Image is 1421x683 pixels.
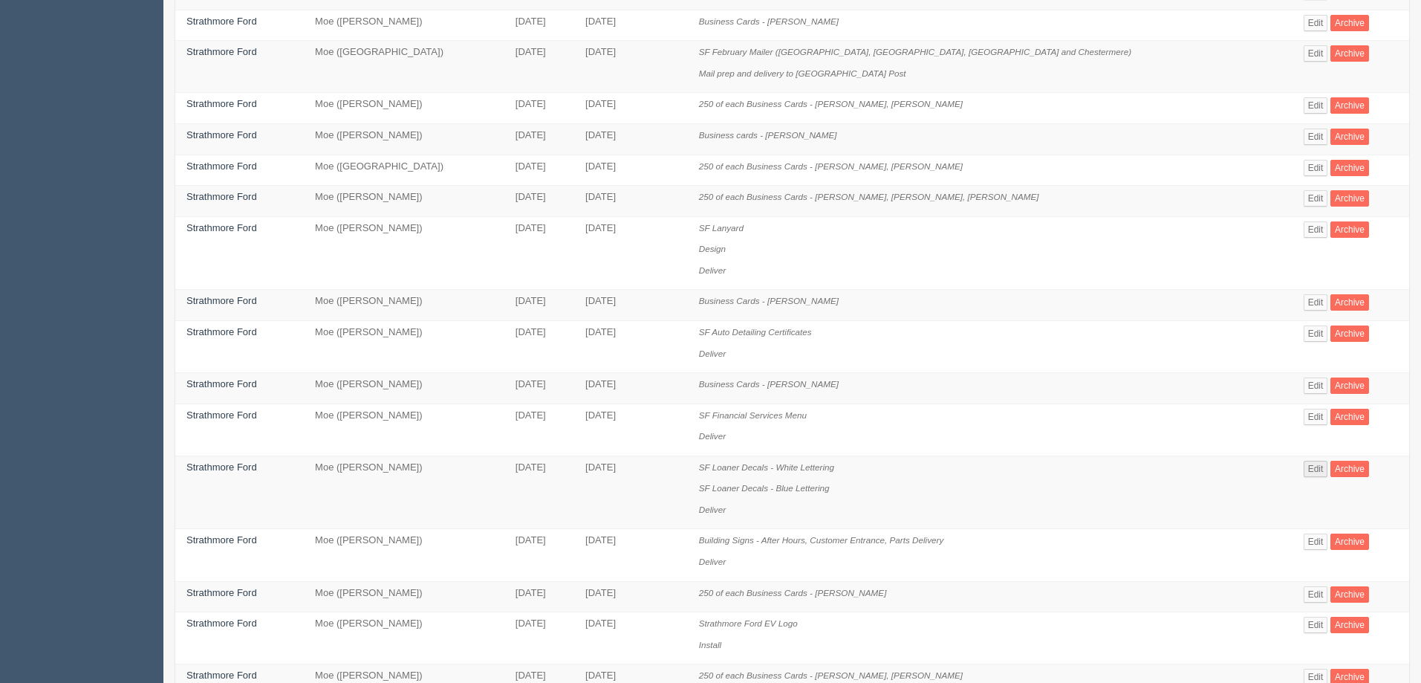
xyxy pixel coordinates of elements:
[1304,294,1328,311] a: Edit
[304,186,504,217] td: Moe ([PERSON_NAME])
[699,130,837,140] i: Business cards - [PERSON_NAME]
[1330,97,1369,114] a: Archive
[1330,190,1369,207] a: Archive
[1304,160,1328,176] a: Edit
[699,670,963,680] i: 250 of each Business Cards - [PERSON_NAME], [PERSON_NAME]
[186,378,257,389] a: Strathmore Ford
[186,326,257,337] a: Strathmore Ford
[699,349,726,358] i: Deliver
[186,534,257,546] a: Strathmore Ford
[504,404,574,456] td: [DATE]
[699,505,726,514] i: Deliver
[504,124,574,155] td: [DATE]
[574,456,688,529] td: [DATE]
[699,296,839,305] i: Business Cards - [PERSON_NAME]
[504,216,574,290] td: [DATE]
[186,191,257,202] a: Strathmore Ford
[699,223,744,233] i: SF Lanyard
[574,186,688,217] td: [DATE]
[574,581,688,612] td: [DATE]
[1304,129,1328,145] a: Edit
[1330,409,1369,425] a: Archive
[574,124,688,155] td: [DATE]
[1304,97,1328,114] a: Edit
[1304,378,1328,394] a: Edit
[504,10,574,41] td: [DATE]
[186,295,257,306] a: Strathmore Ford
[1330,326,1369,342] a: Archive
[1304,45,1328,62] a: Edit
[186,410,257,421] a: Strathmore Ford
[304,456,504,529] td: Moe ([PERSON_NAME])
[574,373,688,404] td: [DATE]
[186,16,257,27] a: Strathmore Ford
[186,618,257,629] a: Strathmore Ford
[699,47,1131,56] i: SF February Mailer ([GEOGRAPHIC_DATA], [GEOGRAPHIC_DATA], [GEOGRAPHIC_DATA] and Chestermere)
[1330,534,1369,550] a: Archive
[504,456,574,529] td: [DATE]
[699,244,726,253] i: Design
[304,320,504,372] td: Moe ([PERSON_NAME])
[699,192,1039,201] i: 250 of each Business Cards - [PERSON_NAME], [PERSON_NAME], [PERSON_NAME]
[504,320,574,372] td: [DATE]
[186,46,257,57] a: Strathmore Ford
[504,41,574,93] td: [DATE]
[1304,534,1328,550] a: Edit
[574,41,688,93] td: [DATE]
[1330,45,1369,62] a: Archive
[699,535,944,545] i: Building Signs - After Hours, Customer Entrance, Parts Delivery
[186,161,257,172] a: Strathmore Ford
[304,41,504,93] td: Moe ([GEOGRAPHIC_DATA])
[504,373,574,404] td: [DATE]
[574,529,688,581] td: [DATE]
[699,265,726,275] i: Deliver
[1304,409,1328,425] a: Edit
[304,581,504,612] td: Moe ([PERSON_NAME])
[186,670,257,681] a: Strathmore Ford
[504,155,574,186] td: [DATE]
[304,529,504,581] td: Moe ([PERSON_NAME])
[1330,160,1369,176] a: Archive
[304,93,504,124] td: Moe ([PERSON_NAME])
[186,98,257,109] a: Strathmore Ford
[699,431,726,441] i: Deliver
[574,155,688,186] td: [DATE]
[304,612,504,664] td: Moe ([PERSON_NAME])
[186,222,257,233] a: Strathmore Ford
[574,612,688,664] td: [DATE]
[1304,461,1328,477] a: Edit
[186,462,257,473] a: Strathmore Ford
[1304,326,1328,342] a: Edit
[504,290,574,321] td: [DATE]
[186,129,257,140] a: Strathmore Ford
[699,99,963,109] i: 250 of each Business Cards - [PERSON_NAME], [PERSON_NAME]
[699,68,906,78] i: Mail prep and delivery to [GEOGRAPHIC_DATA] Post
[574,320,688,372] td: [DATE]
[699,161,963,171] i: 250 of each Business Cards - [PERSON_NAME], [PERSON_NAME]
[304,216,504,290] td: Moe ([PERSON_NAME])
[699,379,839,389] i: Business Cards - [PERSON_NAME]
[699,588,887,598] i: 250 of each Business Cards - [PERSON_NAME]
[504,529,574,581] td: [DATE]
[699,640,722,650] i: Install
[699,557,726,566] i: Deliver
[1304,586,1328,603] a: Edit
[699,483,830,493] i: SF Loaner Decals - Blue Lettering
[1330,15,1369,31] a: Archive
[1304,190,1328,207] a: Edit
[699,327,812,337] i: SF Auto Detailing Certificates
[574,93,688,124] td: [DATE]
[504,581,574,612] td: [DATE]
[304,155,504,186] td: Moe ([GEOGRAPHIC_DATA])
[699,462,834,472] i: SF Loaner Decals - White Lettering
[1330,461,1369,477] a: Archive
[699,16,839,26] i: Business Cards - [PERSON_NAME]
[304,10,504,41] td: Moe ([PERSON_NAME])
[304,290,504,321] td: Moe ([PERSON_NAME])
[574,216,688,290] td: [DATE]
[574,404,688,456] td: [DATE]
[1304,221,1328,238] a: Edit
[574,290,688,321] td: [DATE]
[1330,617,1369,633] a: Archive
[1330,129,1369,145] a: Archive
